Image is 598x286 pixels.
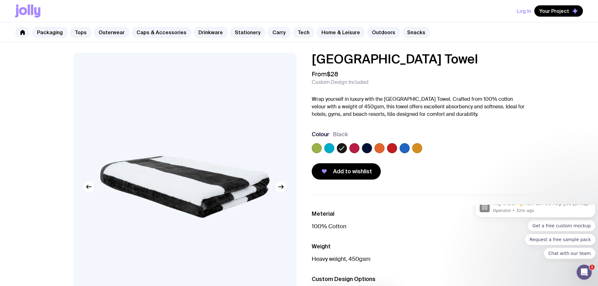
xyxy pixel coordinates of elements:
[94,27,130,38] a: Outerwear
[402,27,430,38] a: Snacks
[32,27,68,38] a: Packaging
[55,15,123,27] button: Quick reply: Get a free custom mockup
[293,27,315,38] a: Tech
[312,53,525,65] h1: [GEOGRAPHIC_DATA] Towel
[312,131,329,138] h3: Colour
[590,265,595,270] span: 1
[312,255,525,263] p: Heavy weight, 450gsm
[3,15,123,54] div: Quick reply options
[71,43,123,54] button: Quick reply: Chat with our team
[70,27,92,38] a: Tops
[316,27,365,38] a: Home & Leisure
[312,95,525,118] p: Wrap yourself in luxury with the [GEOGRAPHIC_DATA] Towel. Crafted from 100% cotton velour with a ...
[312,275,525,283] h3: Custom Design Options
[312,210,525,218] h3: Meterial
[539,8,569,14] span: Your Project
[327,70,338,78] span: $28
[333,168,372,175] span: Add to wishlist
[20,3,118,9] p: Message from Operator, sent 32m ago
[193,27,228,38] a: Drinkware
[230,27,266,38] a: Stationery
[472,205,598,263] iframe: Intercom notifications message
[534,5,583,17] button: Your Project
[517,5,531,17] button: Log In
[312,79,369,85] span: Custom Design Included
[367,27,400,38] a: Outdoors
[333,131,348,138] span: Black
[312,163,381,180] button: Add to wishlist
[312,223,525,230] p: 100% Cotton
[577,265,592,280] iframe: Intercom live chat
[312,70,338,78] span: From
[267,27,291,38] a: Carry
[132,27,191,38] a: Caps & Accessories
[312,243,525,250] h3: Weight
[52,29,123,40] button: Quick reply: Request a free sample pack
